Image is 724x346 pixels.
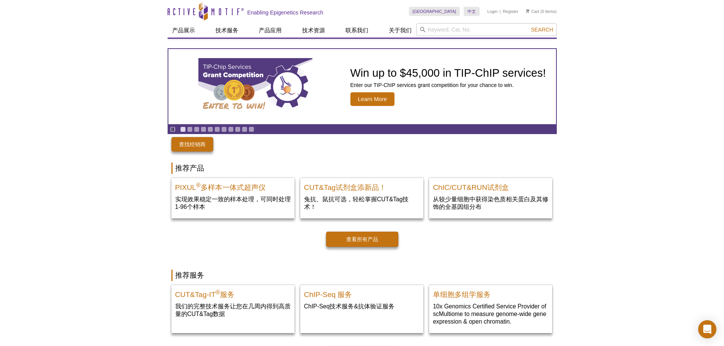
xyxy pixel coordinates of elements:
[526,9,529,13] img: Your Cart
[228,126,234,132] a: Go to slide 8
[416,23,557,36] input: Keyword, Cat. No.
[304,195,420,211] p: 兔抗、鼠抗可选，轻松掌握CUT&Tag技术！
[171,137,213,152] a: 查找经销商
[214,126,220,132] a: Go to slide 6
[254,23,286,38] a: 产品应用
[171,163,553,174] h2: 推荐产品
[175,195,291,211] p: 实现效果稳定一致的样本处理，可同时处理1-96个样本
[526,9,539,14] a: Cart
[350,92,395,106] span: Learn More
[429,285,552,333] a: Single-Cell Multiome Servicee 单细胞多组学服务 10x Genomics Certified Service Provider of scMultiome to m...
[211,23,243,38] a: 技术服务
[409,7,460,16] a: [GEOGRAPHIC_DATA]
[247,9,323,16] h2: Enabling Epigenetics Research
[171,285,295,325] a: CUT&Tag-IT Service CUT&Tag-IT®服务 我们的完整技术服务让您在几周内得到高质量的CUT&Tag数据
[350,67,546,79] h2: Win up to $45,000 in TIP-ChIP services!
[304,180,420,191] h2: CUT&Tag试剂盒添新品！
[168,49,556,124] a: TIP-ChIP Services Grant Competition Win up to $45,000 in TIP-ChIP services! Enter our TIP-ChIP se...
[175,180,291,191] h2: PIXUL 多样本一体式超声仪
[433,195,548,211] p: 从较少量细胞中获得染色质相关蛋白及其修饰的全基因组分布
[175,302,291,318] p: 我们的完整技术服务让您在几周内得到高质量的CUT&Tag数据
[464,7,480,16] a: 中文
[221,126,227,132] a: Go to slide 7
[526,7,557,16] li: (0 items)
[350,82,546,88] p: Enter our TIP-ChIP services grant competition for your chance to win.
[341,23,373,38] a: 联系我们
[242,126,247,132] a: Go to slide 10
[487,9,497,14] a: Login
[433,180,548,191] h2: ChIC/CUT&RUN试剂盒
[529,26,555,33] button: Search
[298,23,330,38] a: 技术资源
[384,23,416,38] a: 关于我们
[304,302,420,310] p: ChIP-Seq技术服务&抗体验证服务
[326,232,398,247] a: 查看所有产品
[698,320,716,338] div: Open Intercom Messenger
[196,182,201,188] sup: ®
[198,58,312,115] img: TIP-ChIP Services Grant Competition
[433,302,548,325] p: 10x Genomics Certified Service Provider of scMultiome to measure genome-wide gene expression & op...
[429,178,552,218] a: ChIC/CUT&RUN Assay Kit ChIC/CUT&RUN试剂盒 从较少量细胞中获得染色质相关蛋白及其修饰的全基因组分布
[187,126,193,132] a: Go to slide 2
[201,126,206,132] a: Go to slide 4
[249,126,254,132] a: Go to slide 11
[208,126,213,132] a: Go to slide 5
[503,9,518,14] a: Register
[168,23,200,38] a: 产品展示
[300,178,423,218] a: CUT&Tag试剂盒添新品！ CUT&Tag试剂盒添新品！ 兔抗、鼠抗可选，轻松掌握CUT&Tag技术！
[500,7,501,16] li: |
[171,270,553,281] h2: 推荐服务
[180,126,186,132] a: Go to slide 1
[170,126,176,132] a: Toggle autoplay
[194,126,200,132] a: Go to slide 3
[171,178,295,218] a: PIXUL Multi-Sample Sonicator PIXUL®多样本一体式超声仪 实现效果稳定一致的样本处理，可同时处理1-96个样本
[215,289,220,295] sup: ®
[175,287,291,299] h2: CUT&Tag-IT 服务
[300,285,423,318] a: ChIP-Seq Service ChIP-Seq 服务 ChIP-Seq技术服务&抗体验证服务
[235,126,241,132] a: Go to slide 9
[168,49,556,124] article: TIP-ChIP Services Grant Competition
[531,27,553,33] span: Search
[304,287,420,299] h2: ChIP-Seq 服务
[433,287,548,299] h2: 单细胞多组学服务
